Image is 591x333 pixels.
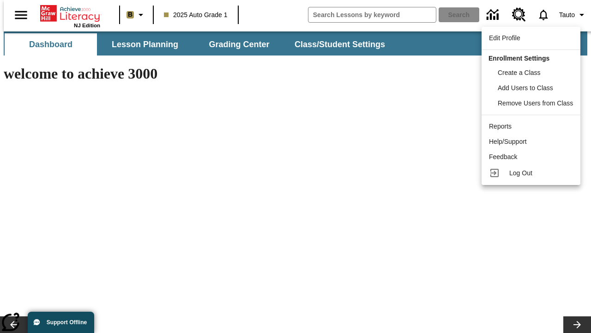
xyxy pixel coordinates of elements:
[488,55,549,62] span: Enrollment Settings
[498,69,541,76] span: Create a Class
[498,84,553,92] span: Add Users to Class
[489,153,517,160] span: Feedback
[489,138,527,145] span: Help/Support
[489,123,512,130] span: Reports
[498,99,573,107] span: Remove Users from Class
[489,34,520,42] span: Edit Profile
[509,169,532,177] span: Log Out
